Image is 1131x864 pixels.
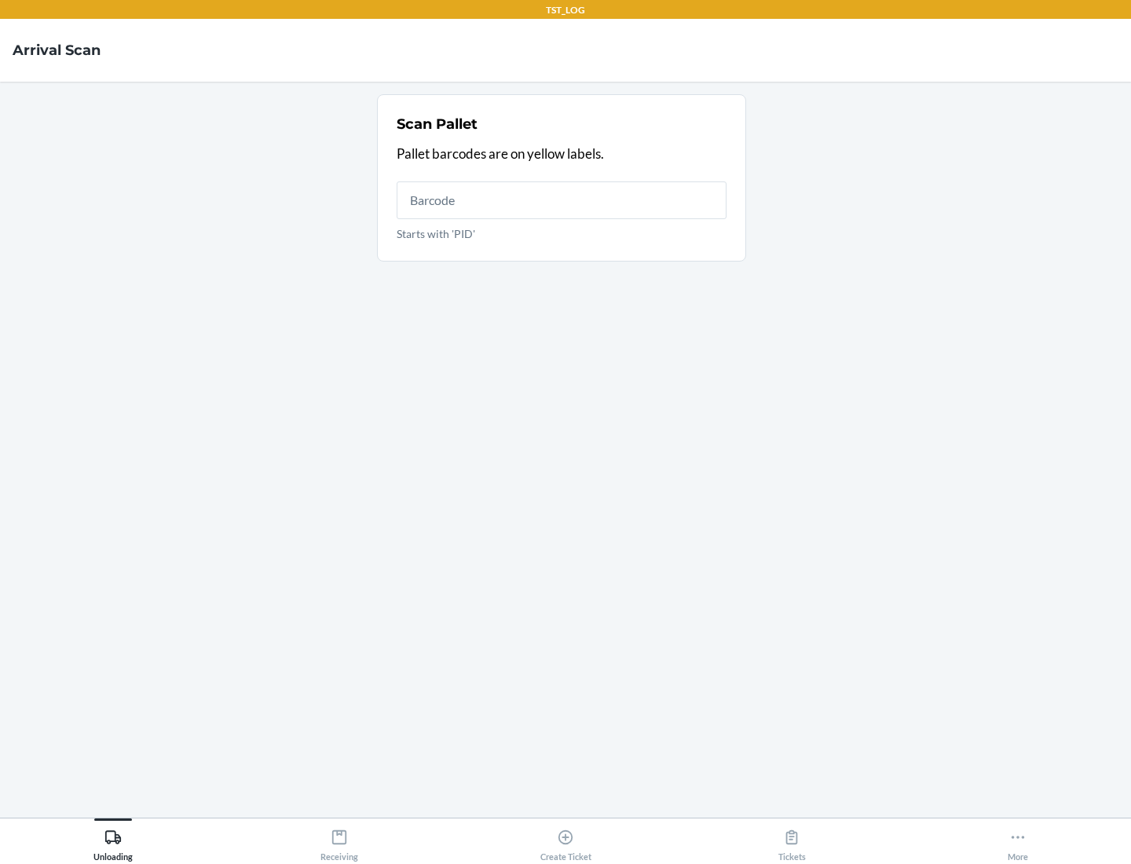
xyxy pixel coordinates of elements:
[397,225,727,242] p: Starts with 'PID'
[226,818,452,862] button: Receiving
[320,822,358,862] div: Receiving
[397,181,727,219] input: Starts with 'PID'
[397,144,727,164] p: Pallet barcodes are on yellow labels.
[452,818,679,862] button: Create Ticket
[778,822,806,862] div: Tickets
[540,822,591,862] div: Create Ticket
[397,114,478,134] h2: Scan Pallet
[13,40,101,60] h4: Arrival Scan
[905,818,1131,862] button: More
[546,3,585,17] p: TST_LOG
[1008,822,1028,862] div: More
[679,818,905,862] button: Tickets
[93,822,133,862] div: Unloading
